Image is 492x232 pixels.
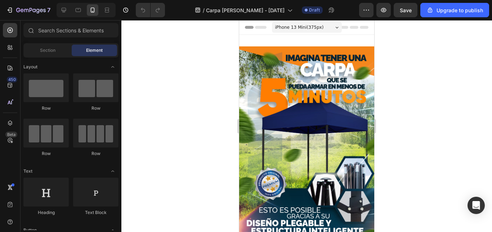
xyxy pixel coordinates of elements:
input: Search Sections & Elements [23,23,118,37]
span: Toggle open [107,165,118,177]
div: Row [73,150,118,157]
iframe: Design area [239,20,374,232]
div: Beta [5,132,17,137]
span: Toggle open [107,61,118,73]
div: 450 [7,77,17,82]
span: Text [23,168,32,174]
div: Row [73,105,118,112]
span: Carpa [PERSON_NAME] - [DATE] [206,6,285,14]
button: 7 [3,3,54,17]
button: Upgrade to publish [420,3,489,17]
span: Save [400,7,412,13]
div: Row [23,150,69,157]
span: Section [40,47,55,54]
span: Layout [23,64,37,70]
div: Heading [23,209,69,216]
span: Element [86,47,103,54]
div: Text Block [73,209,118,216]
div: Row [23,105,69,112]
div: Upgrade to publish [426,6,483,14]
span: Draft [309,7,320,13]
div: Open Intercom Messenger [468,197,485,214]
div: Undo/Redo [136,3,165,17]
p: 7 [47,6,50,14]
span: / [203,6,205,14]
button: Save [394,3,417,17]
